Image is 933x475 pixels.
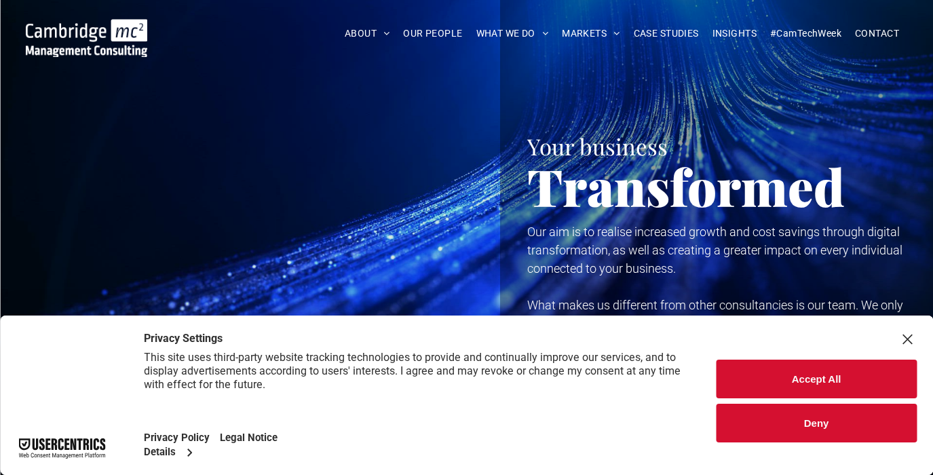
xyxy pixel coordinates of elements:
img: Cambridge MC Logo, digital transformation [26,19,147,57]
a: INSIGHTS [706,23,763,44]
a: #CamTechWeek [763,23,848,44]
a: OUR PEOPLE [396,23,469,44]
a: WHAT WE DO [470,23,556,44]
a: ABOUT [338,23,397,44]
span: Transformed [527,152,845,220]
a: Your Business Transformed | Cambridge Management Consulting [26,21,147,35]
a: CONTACT [848,23,906,44]
span: Your business [527,131,668,161]
a: MARKETS [555,23,626,44]
span: What makes us different from other consultancies is our team. We only employ senior experts who h... [527,298,904,349]
a: CASE STUDIES [627,23,706,44]
span: Our aim is to realise increased growth and cost savings through digital transformation, as well a... [527,225,902,275]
